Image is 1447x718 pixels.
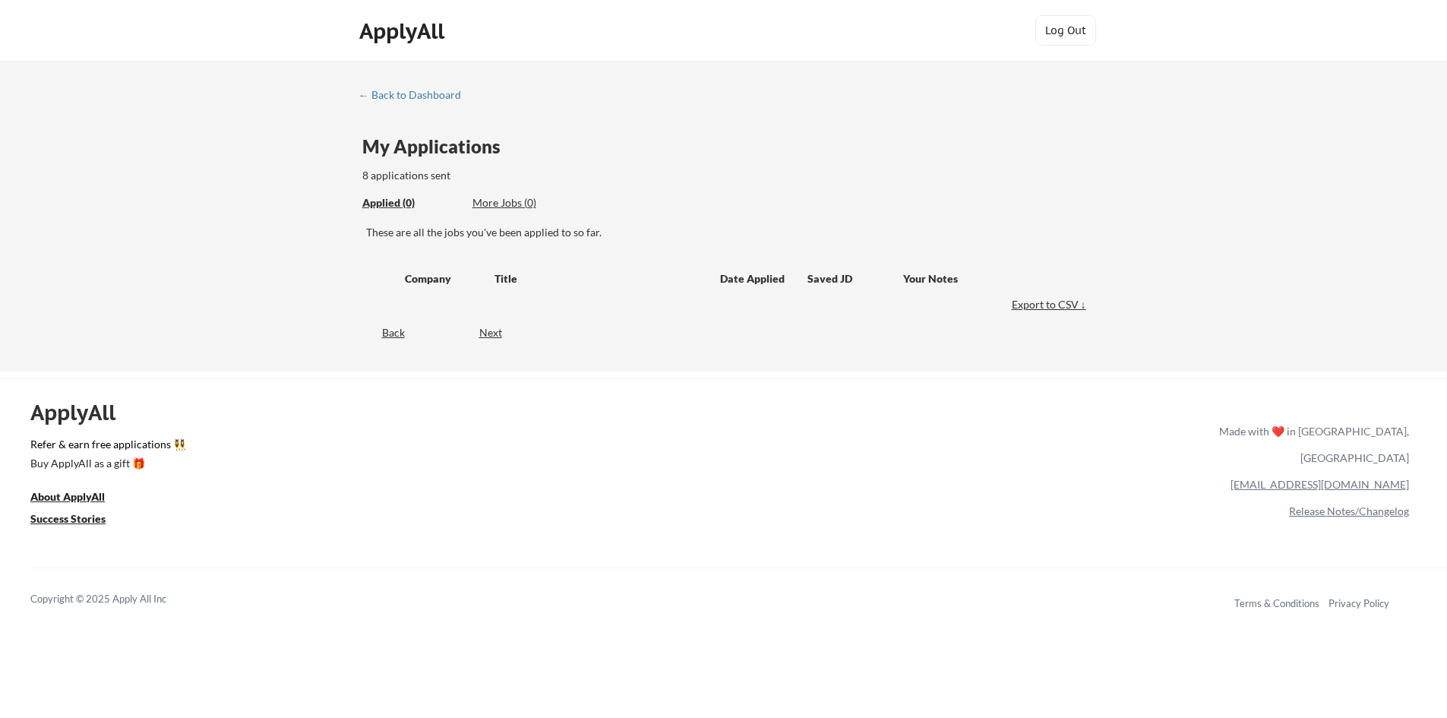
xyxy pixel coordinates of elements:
[30,439,902,455] a: Refer & earn free applications 👯‍♀️
[807,264,903,292] div: Saved JD
[359,325,405,340] div: Back
[1035,15,1096,46] button: Log Out
[30,458,182,469] div: Buy ApplyAll as a gift 🎁
[903,271,1076,286] div: Your Notes
[1289,504,1409,517] a: Release Notes/Changelog
[1234,597,1319,609] a: Terms & Conditions
[30,512,106,525] u: Success Stories
[359,89,472,104] a: ← Back to Dashboard
[30,400,133,425] div: ApplyAll
[30,455,182,474] a: Buy ApplyAll as a gift 🎁
[30,592,205,607] div: Copyright © 2025 Apply All Inc
[30,511,126,530] a: Success Stories
[362,168,656,183] div: 8 applications sent
[362,195,461,211] div: These are all the jobs you've been applied to so far.
[30,489,126,508] a: About ApplyAll
[494,271,706,286] div: Title
[30,490,105,503] u: About ApplyAll
[366,225,1090,240] div: These are all the jobs you've been applied to so far.
[362,195,461,210] div: Applied (0)
[1329,597,1389,609] a: Privacy Policy
[362,138,513,156] div: My Applications
[405,271,481,286] div: Company
[1012,297,1090,312] div: Export to CSV ↓
[720,271,787,286] div: Date Applied
[359,18,449,44] div: ApplyAll
[472,195,584,211] div: These are job applications we think you'd be a good fit for, but couldn't apply you to automatica...
[359,90,472,100] div: ← Back to Dashboard
[1213,418,1409,471] div: Made with ❤️ in [GEOGRAPHIC_DATA], [GEOGRAPHIC_DATA]
[472,195,584,210] div: More Jobs (0)
[1231,478,1409,491] a: [EMAIL_ADDRESS][DOMAIN_NAME]
[479,325,520,340] div: Next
